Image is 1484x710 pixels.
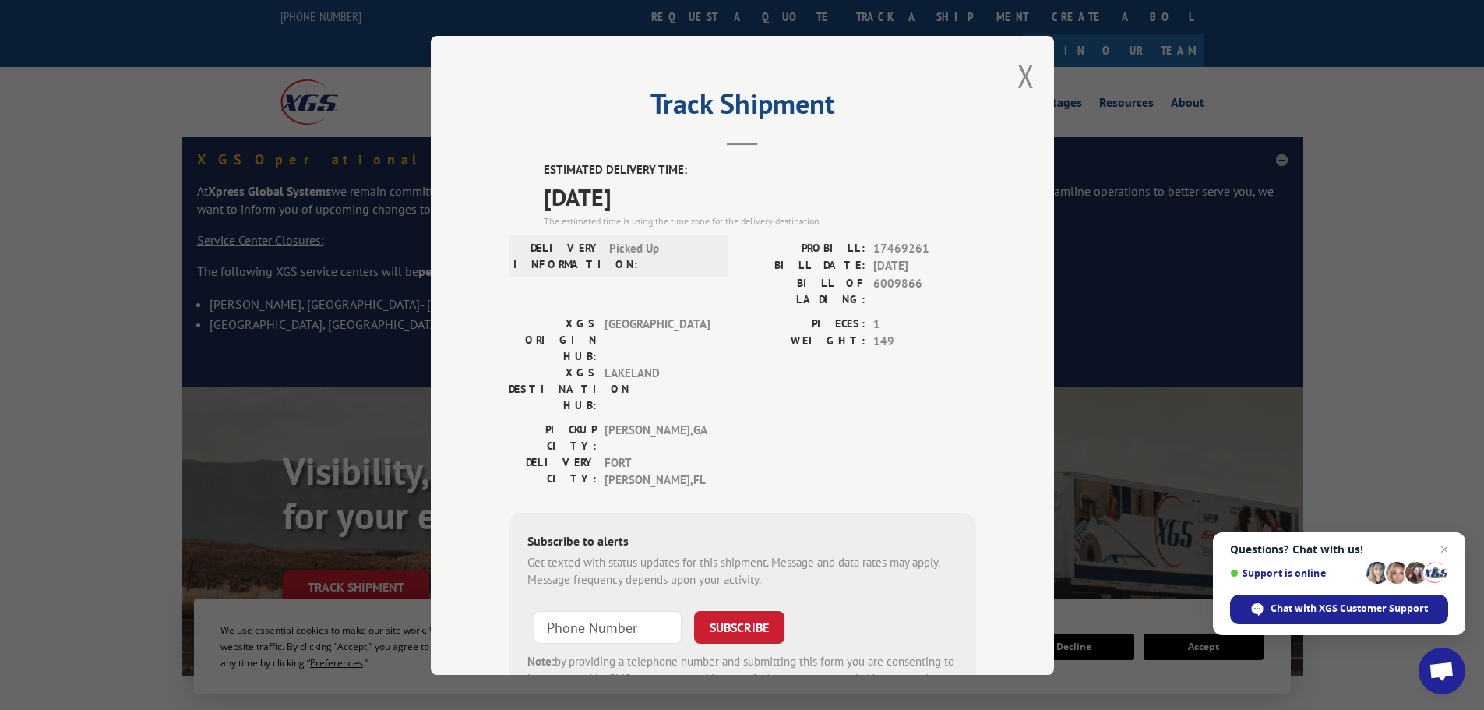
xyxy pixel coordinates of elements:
[1017,55,1035,97] button: Close modal
[1230,595,1448,624] span: Chat with XGS Customer Support
[527,531,957,553] div: Subscribe to alerts
[873,239,976,257] span: 17469261
[509,454,597,489] label: DELIVERY CITY:
[742,257,865,275] label: BILL DATE:
[742,333,865,351] label: WEIGHT:
[509,364,597,413] label: XGS DESTINATION HUB:
[605,454,710,489] span: FORT [PERSON_NAME] , FL
[873,333,976,351] span: 149
[742,239,865,257] label: PROBILL:
[544,161,976,179] label: ESTIMATED DELIVERY TIME:
[509,421,597,454] label: PICKUP CITY:
[742,315,865,333] label: PIECES:
[544,178,976,214] span: [DATE]
[694,610,784,643] button: SUBSCRIBE
[609,239,714,272] span: Picked Up
[605,421,710,454] span: [PERSON_NAME] , GA
[605,315,710,364] span: [GEOGRAPHIC_DATA]
[605,364,710,413] span: LAKELAND
[513,239,601,272] label: DELIVERY INFORMATION:
[544,214,976,228] div: The estimated time is using the time zone for the delivery destination.
[534,610,682,643] input: Phone Number
[873,274,976,307] span: 6009866
[509,315,597,364] label: XGS ORIGIN HUB:
[527,553,957,588] div: Get texted with status updates for this shipment. Message and data rates may apply. Message frequ...
[873,315,976,333] span: 1
[509,93,976,122] h2: Track Shipment
[873,257,976,275] span: [DATE]
[527,653,555,668] strong: Note:
[1419,648,1465,694] a: Open chat
[1271,602,1428,616] span: Chat with XGS Customer Support
[742,274,865,307] label: BILL OF LADING:
[1230,543,1448,556] span: Questions? Chat with us!
[1230,567,1361,579] span: Support is online
[527,652,957,705] div: by providing a telephone number and submitting this form you are consenting to be contacted by SM...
